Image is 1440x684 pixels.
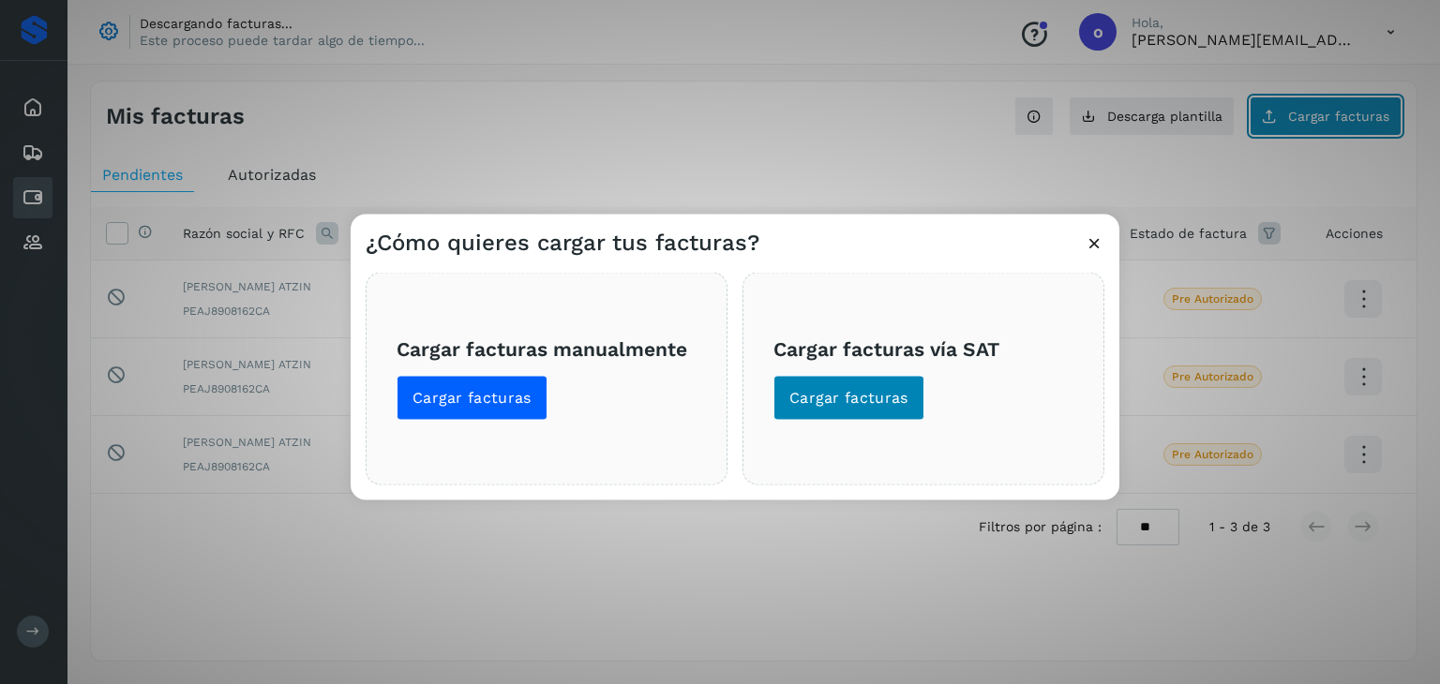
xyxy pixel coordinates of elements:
[773,376,924,421] button: Cargar facturas
[412,388,532,409] span: Cargar facturas
[397,336,697,360] h3: Cargar facturas manualmente
[366,230,759,257] h3: ¿Cómo quieres cargar tus facturas?
[397,376,547,421] button: Cargar facturas
[789,388,908,409] span: Cargar facturas
[773,336,1073,360] h3: Cargar facturas vía SAT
